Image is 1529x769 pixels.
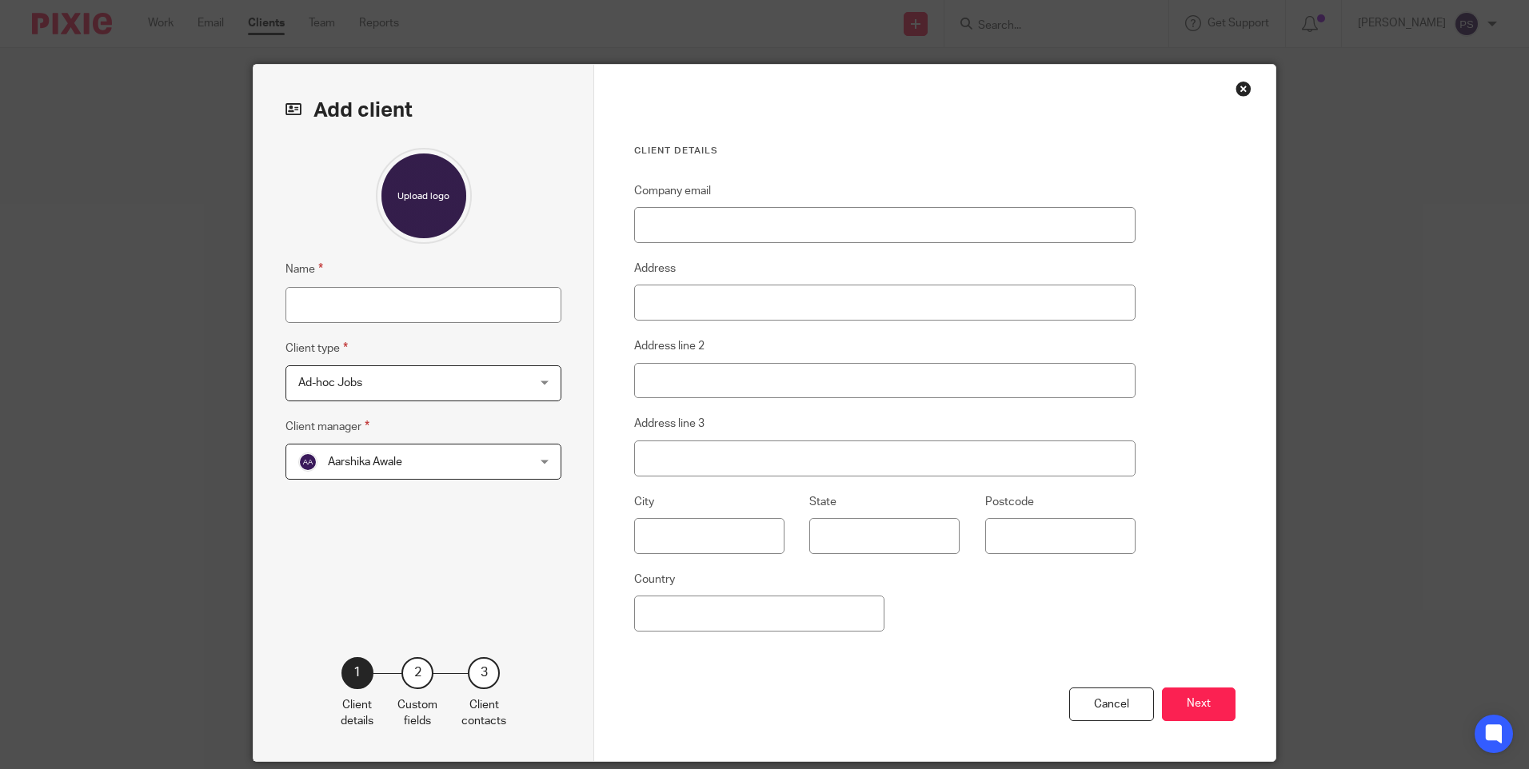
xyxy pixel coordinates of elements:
span: Ad-hoc Jobs [298,377,362,388]
div: 2 [401,657,433,689]
div: 3 [468,657,500,689]
label: Company email [634,183,711,199]
label: Address [634,261,676,277]
label: City [634,494,654,510]
button: Next [1162,687,1236,722]
label: Address line 2 [634,338,705,354]
div: Close this dialog window [1236,81,1252,97]
label: Client manager [285,417,369,436]
h3: Client details [634,145,1136,157]
img: svg%3E [298,452,317,472]
label: Country [634,572,675,588]
h2: Add client [285,97,561,124]
label: Name [285,260,323,278]
p: Custom fields [397,697,437,730]
div: 1 [341,657,373,689]
span: Aarshika Awale [328,456,402,468]
label: State [809,494,836,510]
label: Address line 3 [634,416,705,432]
p: Client contacts [461,697,506,730]
div: Cancel [1069,687,1154,722]
label: Client type [285,339,348,357]
p: Client details [341,697,373,730]
label: Postcode [985,494,1034,510]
